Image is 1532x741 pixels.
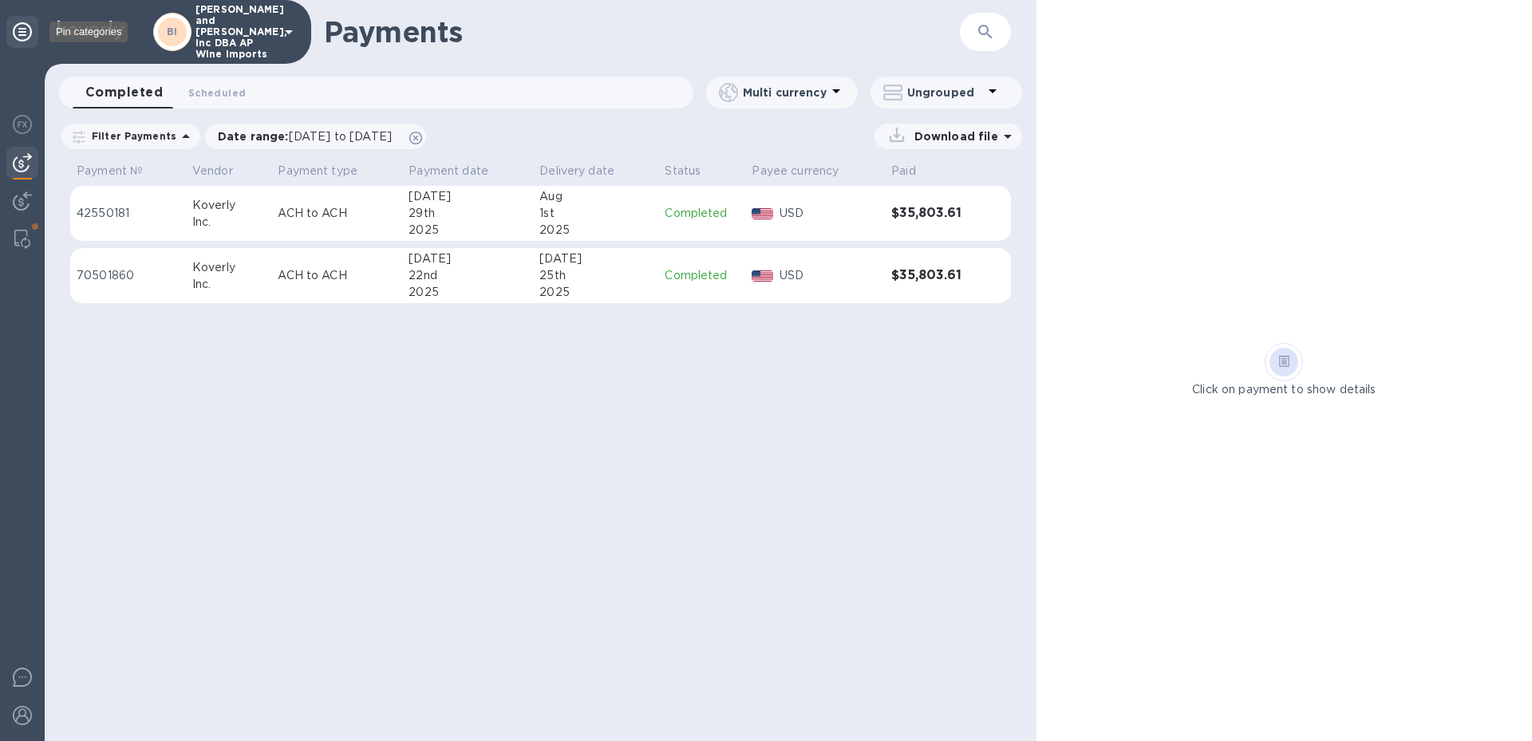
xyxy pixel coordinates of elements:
[195,4,275,60] p: [PERSON_NAME] and [PERSON_NAME], Inc DBA AP Wine Imports
[192,163,254,179] span: Vendor
[409,284,527,301] div: 2025
[278,163,357,179] p: Payment type
[85,129,176,143] p: Filter Payments
[409,250,527,267] div: [DATE]
[891,163,916,179] p: Paid
[539,222,652,238] div: 2025
[752,270,773,282] img: USD
[539,267,652,284] div: 25th
[188,85,246,101] span: Scheduled
[192,214,265,231] div: Inc.
[665,163,701,179] p: Status
[1192,381,1376,398] p: Click on payment to show details
[539,284,652,301] div: 2025
[409,163,488,179] p: Payment date
[192,163,233,179] p: Vendor
[77,267,180,284] p: 70501860
[77,163,164,179] span: Payment №
[907,85,983,101] p: Ungrouped
[539,163,614,179] p: Delivery date
[665,267,739,284] p: Completed
[218,128,400,144] p: Date range :
[13,115,32,134] img: Foreign exchange
[891,268,974,283] h3: $35,803.61
[409,222,527,238] div: 2025
[85,81,163,104] span: Completed
[77,205,180,222] p: 42550181
[752,163,839,179] p: Payee currency
[409,267,527,284] div: 22nd
[752,208,773,219] img: USD
[278,267,396,284] p: ACH to ACH
[743,85,827,101] p: Multi currency
[278,163,378,179] span: Payment type
[57,21,124,40] img: Logo
[205,124,426,149] div: Date range:[DATE] to [DATE]
[167,26,178,37] b: BI
[409,188,527,205] div: [DATE]
[192,276,265,293] div: Inc.
[192,197,265,214] div: Koverly
[289,130,392,143] span: [DATE] to [DATE]
[409,205,527,222] div: 29th
[409,163,509,179] span: Payment date
[539,188,652,205] div: Aug
[278,205,396,222] p: ACH to ACH
[192,259,265,276] div: Koverly
[539,163,635,179] span: Delivery date
[752,163,859,179] span: Payee currency
[665,205,739,222] p: Completed
[891,163,937,179] span: Paid
[665,163,721,179] span: Status
[539,205,652,222] div: 1st
[780,205,879,222] p: USD
[891,206,974,221] h3: $35,803.61
[539,250,652,267] div: [DATE]
[77,163,143,179] p: Payment №
[908,128,998,144] p: Download file
[780,267,879,284] p: USD
[324,15,874,49] h1: Payments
